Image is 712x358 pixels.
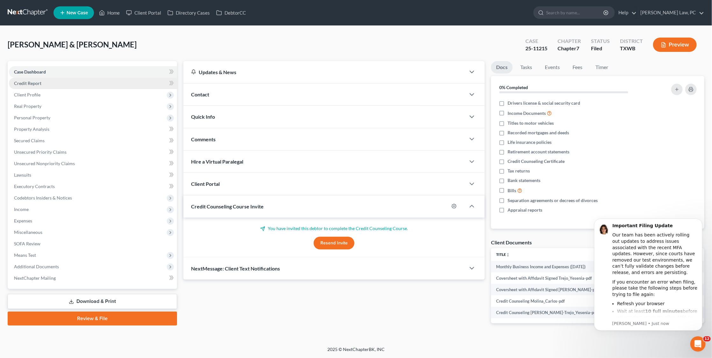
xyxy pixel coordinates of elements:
[620,45,643,52] div: TXWB
[191,265,280,271] span: NextMessage: Client Text Notifications
[491,261,614,272] td: Monthly Business Income and Expenses ([DATE])
[576,45,579,51] span: 7
[14,138,45,143] span: Secured Claims
[14,172,31,178] span: Lawsuits
[590,61,613,74] a: Timer
[9,238,177,249] a: SOFA Review
[558,45,581,52] div: Chapter
[14,103,41,109] span: Real Property
[14,241,40,246] span: SOFA Review
[314,237,354,249] button: Resend Invite
[9,181,177,192] a: Executory Contracts
[508,120,554,126] span: Titles to motor vehicles
[123,7,164,18] a: Client Portal
[8,312,177,326] a: Review & File
[8,294,177,309] a: Download & Print
[508,168,530,174] span: Tax returns
[14,184,55,189] span: Executory Contracts
[567,61,588,74] a: Fees
[491,295,614,307] td: Credit Counseling Molina_Carlos-pdf
[14,218,32,223] span: Expenses
[191,136,216,142] span: Comments
[508,110,546,116] span: Income Documents
[620,38,643,45] div: District
[515,61,537,74] a: Tasks
[491,272,614,284] td: Coversheet with Affidavit Signed Trejo_Yesenia-pdf
[9,158,177,169] a: Unsecured Nonpriority Claims
[174,346,538,358] div: 2025 © NextChapterBK, INC
[540,61,565,74] a: Events
[690,336,706,352] iframe: Intercom live chat
[508,139,552,145] span: Life insurance policies
[14,92,40,97] span: Client Profile
[637,7,704,18] a: [PERSON_NAME] Law, PC
[14,252,36,258] span: Means Test
[491,239,532,246] div: Client Documents
[508,207,542,213] span: Appraisal reports
[491,284,614,295] td: Coversheet with Affidavit Signed [PERSON_NAME]-pdf
[14,161,75,166] span: Unsecured Nonpriority Claims
[191,91,209,97] span: Contact
[9,66,177,78] a: Case Dashboard
[499,85,528,90] strong: 0% Completed
[615,7,637,18] a: Help
[96,7,123,18] a: Home
[585,211,712,355] iframe: Intercom notifications message
[14,229,42,235] span: Miscellaneous
[191,225,477,232] p: You have invited this debtor to complete the Credit Counseling Course.
[14,126,49,132] span: Property Analysis
[14,195,72,200] span: Codebtors Insiders & Notices
[506,253,510,257] i: unfold_more
[525,38,547,45] div: Case
[9,78,177,89] a: Credit Report
[9,123,177,135] a: Property Analysis
[508,130,569,136] span: Recorded mortgages and deeds
[14,69,46,74] span: Case Dashboard
[164,7,213,18] a: Directory Cases
[8,40,137,49] span: [PERSON_NAME] & [PERSON_NAME]
[525,45,547,52] div: 25-11215
[591,38,610,45] div: Status
[508,177,540,184] span: Bank statements
[491,61,513,74] a: Docs
[508,149,569,155] span: Retirement account statements
[9,272,177,284] a: NextChapter Mailing
[491,307,614,318] td: Credit Counseling [PERSON_NAME]-Trejo_Yesenia-pdf
[9,146,177,158] a: Unsecured Priority Claims
[14,81,41,86] span: Credit Report
[508,197,598,204] span: Separation agreements or decrees of divorces
[191,114,215,120] span: Quick Info
[508,187,516,194] span: Bills
[191,181,220,187] span: Client Portal
[508,100,580,106] span: Drivers license & social security card
[191,158,243,165] span: Hire a Virtual Paralegal
[14,264,59,269] span: Additional Documents
[191,69,458,75] div: Updates & News
[496,252,510,257] a: Titleunfold_more
[653,38,697,52] button: Preview
[14,115,50,120] span: Personal Property
[508,158,565,165] span: Credit Counseling Certificate
[9,135,177,146] a: Secured Claims
[14,275,56,281] span: NextChapter Mailing
[191,203,264,209] span: Credit Counseling Course Invite
[213,7,249,18] a: DebtorCC
[14,207,29,212] span: Income
[9,169,177,181] a: Lawsuits
[67,11,88,15] span: New Case
[591,45,610,52] div: Filed
[703,336,711,341] span: 12
[14,149,67,155] span: Unsecured Priority Claims
[558,38,581,45] div: Chapter
[546,7,604,18] input: Search by name...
